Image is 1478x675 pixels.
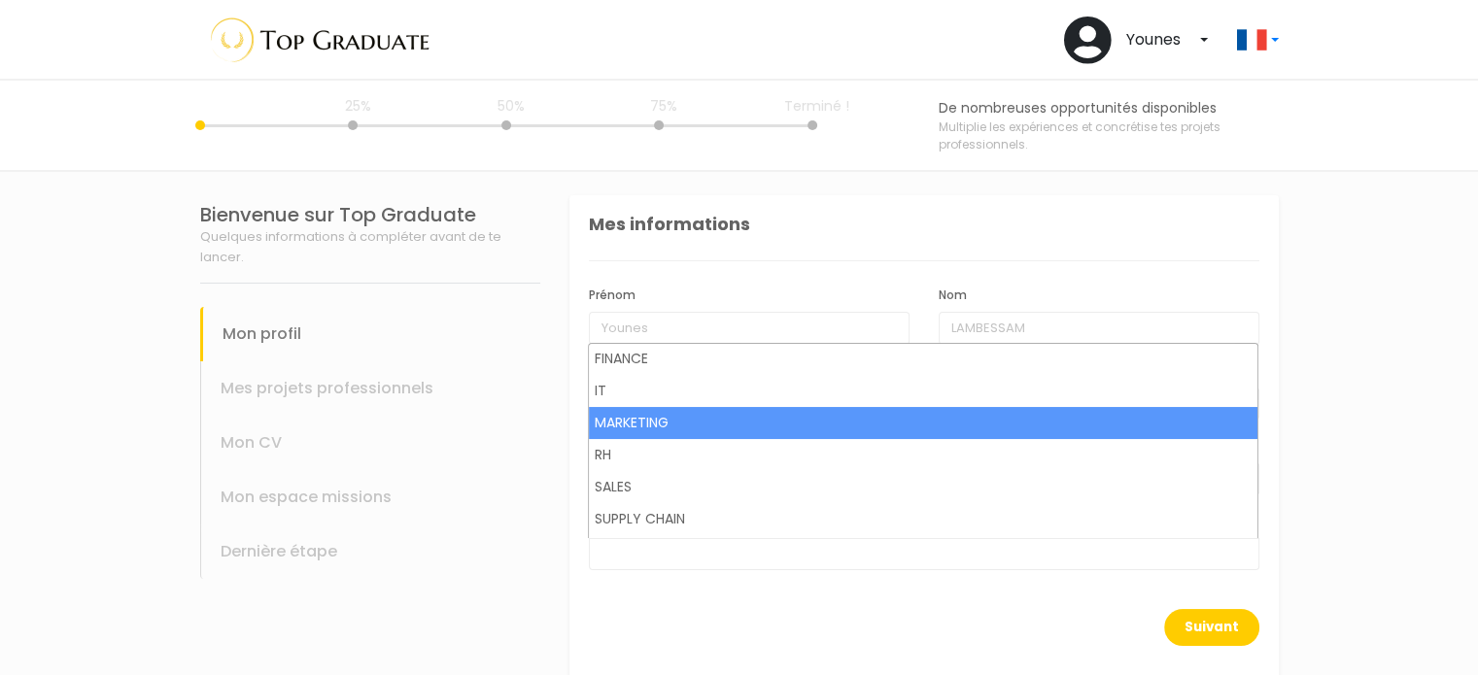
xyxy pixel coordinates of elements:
li: SUPPLY CHAIN [589,503,1257,535]
li: RH [589,439,1257,471]
span: Younes [1126,28,1181,51]
button: Suivant [1164,609,1259,646]
img: Top Graduate [200,8,431,71]
div: Mon profil [200,307,540,361]
li: SALES [589,471,1257,503]
li: MARKETING [589,407,1257,439]
label: Prénom [589,287,636,304]
h1: Bienvenue sur Top Graduate [200,203,540,226]
div: Dernière étape [200,524,540,579]
span: 75% [630,96,698,125]
span: 25% [324,96,392,125]
div: Mon espace missions [200,470,540,524]
span: Multiplie les expériences et concrétise tes projets professionnels. [939,118,1279,153]
li: IT [589,375,1257,407]
label: Nom [939,287,967,304]
div: Mes projets professionnels [200,361,540,416]
span: Quelques informations à compléter avant de te lancer. [200,227,501,266]
li: Bureautique [589,535,1257,567]
div: Mes informations [589,211,1259,261]
span: 50% [477,96,545,125]
span: Terminé ! [783,96,851,125]
li: FINANCE [589,343,1257,375]
div: Mon CV [200,416,540,470]
button: Younes [1051,9,1220,71]
span: De nombreuses opportunités disponibles [939,98,1279,118]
